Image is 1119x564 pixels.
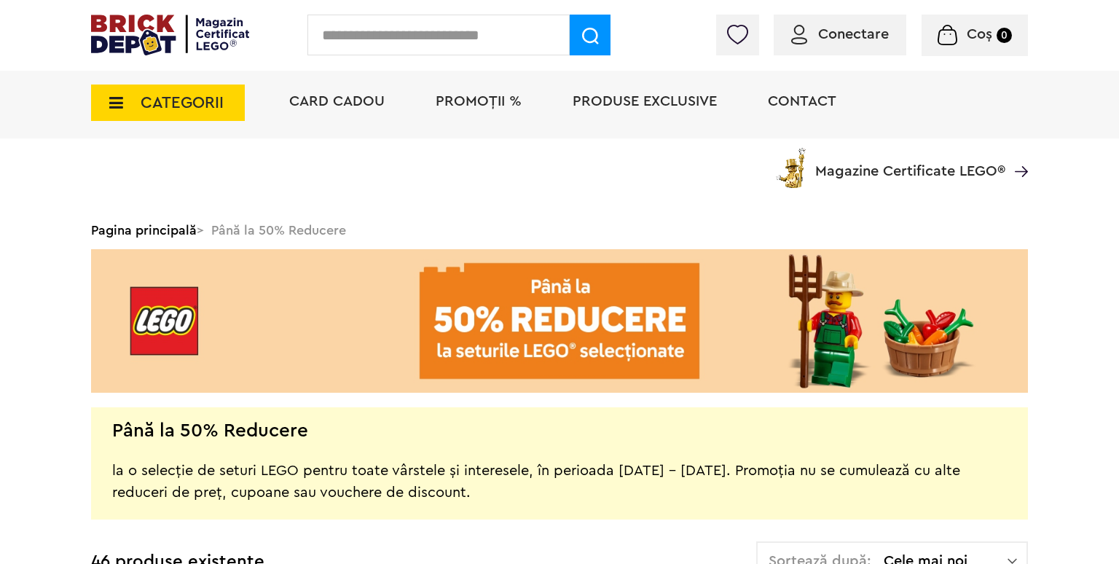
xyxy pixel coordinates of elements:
a: Magazine Certificate LEGO® [1005,145,1028,160]
div: > Până la 50% Reducere [91,211,1028,249]
h2: Până la 50% Reducere [112,423,308,438]
img: Landing page banner [91,249,1028,393]
div: la o selecție de seturi LEGO pentru toate vârstele și interesele, în perioada [DATE] - [DATE]. Pr... [112,438,1007,504]
span: Conectare [818,27,889,42]
span: CATEGORII [141,95,224,111]
a: Contact [768,94,836,109]
a: Conectare [791,27,889,42]
a: Pagina principală [91,224,197,237]
span: Coș [967,27,992,42]
a: Card Cadou [289,94,385,109]
span: Magazine Certificate LEGO® [815,145,1005,179]
small: 0 [997,28,1012,43]
a: PROMOȚII % [436,94,522,109]
a: Produse exclusive [573,94,717,109]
